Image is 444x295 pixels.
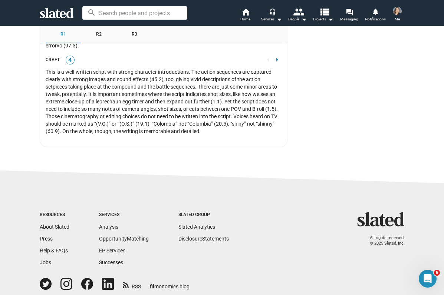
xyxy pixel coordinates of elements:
[293,6,303,17] mat-icon: people
[132,32,137,37] span: R3
[261,15,282,24] div: Services
[340,15,358,24] span: Messaging
[40,224,69,230] a: About Slated
[259,7,285,24] button: Services
[150,284,159,289] span: film
[40,259,51,265] a: Jobs
[362,235,405,246] p: All rights reserved. © 2025 Slated, Inc.
[99,259,123,265] a: Successes
[365,15,386,24] span: Notifications
[285,7,310,24] button: People
[269,8,276,15] mat-icon: headset_mic
[336,7,362,24] a: Messaging
[99,248,125,253] a: EP Services
[273,55,282,64] mat-icon: arrow_right
[326,15,335,24] mat-icon: arrow_drop_down
[178,224,215,230] a: Slated Analytics
[241,7,250,16] mat-icon: home
[393,7,402,16] img: Alexandra Carbone
[178,236,229,242] a: DisclosureStatements
[82,6,187,20] input: Search people and projects
[319,6,329,17] mat-icon: view_list
[150,277,190,290] a: filmonomics blog
[395,15,400,24] span: Me
[66,57,74,64] span: 4
[99,212,149,218] div: Services
[299,15,308,24] mat-icon: arrow_drop_down
[419,270,437,288] iframe: Intercom live chat
[96,32,102,37] span: R2
[372,8,379,15] mat-icon: notifications
[46,68,282,135] div: This is a well-written script with strong character introductions. The action sequences are captu...
[40,236,53,242] a: Press
[288,15,307,24] div: People
[313,15,333,24] span: Projects
[240,15,250,24] span: Home
[40,248,68,253] a: Help & FAQs
[310,7,336,24] button: Projects
[99,236,149,242] a: OpportunityMatching
[274,15,283,24] mat-icon: arrow_drop_down
[60,32,66,37] span: R1
[434,270,440,276] span: 6
[178,212,229,218] div: Slated Group
[388,5,406,24] button: Alexandra CarboneMe
[264,55,273,64] mat-icon: arrow_left
[346,8,353,15] mat-icon: forum
[123,279,141,290] a: RSS
[40,212,69,218] div: Resources
[362,7,388,24] a: Notifications
[46,57,60,63] div: Craft
[99,224,118,230] a: Analysis
[233,7,259,24] a: Home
